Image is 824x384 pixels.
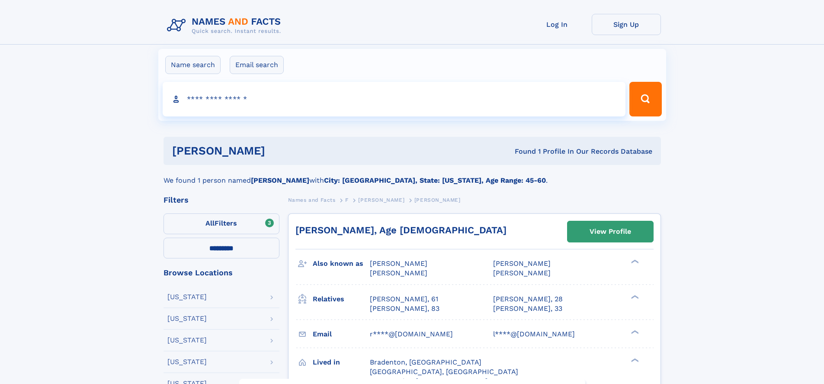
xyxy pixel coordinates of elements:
[313,355,370,370] h3: Lived in
[370,358,481,366] span: Bradenton, [GEOGRAPHIC_DATA]
[629,259,639,265] div: ❯
[288,194,336,205] a: Names and Facts
[370,368,518,376] span: [GEOGRAPHIC_DATA], [GEOGRAPHIC_DATA]
[167,294,207,300] div: [US_STATE]
[167,337,207,344] div: [US_STATE]
[313,256,370,271] h3: Also known as
[230,56,284,74] label: Email search
[592,14,661,35] a: Sign Up
[164,213,279,234] label: Filters
[358,197,404,203] span: [PERSON_NAME]
[251,176,309,184] b: [PERSON_NAME]
[163,82,626,116] input: search input
[629,329,639,335] div: ❯
[164,269,279,277] div: Browse Locations
[172,145,390,156] h1: [PERSON_NAME]
[629,82,661,116] button: Search Button
[313,292,370,307] h3: Relatives
[295,225,507,236] a: [PERSON_NAME], Age [DEMOGRAPHIC_DATA]
[523,14,592,35] a: Log In
[164,196,279,204] div: Filters
[165,56,221,74] label: Name search
[493,259,551,268] span: [PERSON_NAME]
[167,315,207,322] div: [US_STATE]
[370,259,427,268] span: [PERSON_NAME]
[345,197,349,203] span: F
[414,197,461,203] span: [PERSON_NAME]
[629,294,639,300] div: ❯
[324,176,546,184] b: City: [GEOGRAPHIC_DATA], State: [US_STATE], Age Range: 45-60
[568,221,653,242] a: View Profile
[358,194,404,205] a: [PERSON_NAME]
[493,304,562,313] a: [PERSON_NAME], 33
[370,304,439,313] a: [PERSON_NAME], 83
[345,194,349,205] a: F
[629,357,639,363] div: ❯
[164,165,661,186] div: We found 1 person named with .
[390,147,652,156] div: Found 1 Profile In Our Records Database
[493,269,551,277] span: [PERSON_NAME]
[370,294,438,304] a: [PERSON_NAME], 61
[167,358,207,365] div: [US_STATE]
[370,269,427,277] span: [PERSON_NAME]
[205,219,215,227] span: All
[590,222,631,242] div: View Profile
[164,14,288,37] img: Logo Names and Facts
[493,294,563,304] a: [PERSON_NAME], 28
[313,327,370,342] h3: Email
